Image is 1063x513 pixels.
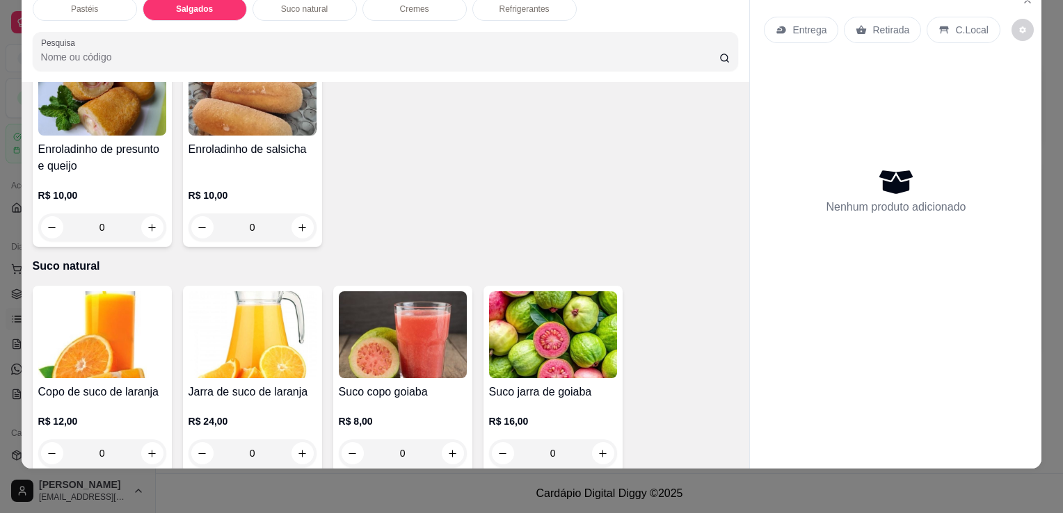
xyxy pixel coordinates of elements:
p: Salgados [176,3,213,15]
button: increase-product-quantity [291,442,314,464]
label: Pesquisa [41,37,80,49]
img: product-image [489,291,617,378]
img: product-image [38,49,166,136]
img: product-image [38,291,166,378]
p: R$ 8,00 [339,414,467,428]
p: R$ 10,00 [189,188,317,202]
img: product-image [189,291,317,378]
p: Retirada [872,23,909,37]
button: decrease-product-quantity [191,442,214,464]
button: decrease-product-quantity [492,442,514,464]
p: Suco natural [33,258,739,275]
button: decrease-product-quantity [41,216,63,238]
p: R$ 24,00 [189,414,317,428]
p: R$ 12,00 [38,414,166,428]
button: decrease-product-quantity [1012,19,1034,41]
h4: Jarra de suco de laranja [189,384,317,400]
p: Entrega [792,23,826,37]
img: product-image [189,49,317,136]
h4: Suco copo goiaba [339,384,467,400]
p: C.Local [955,23,988,37]
button: increase-product-quantity [291,216,314,238]
p: Refrigerantes [499,3,550,15]
p: Suco natural [281,3,328,15]
button: decrease-product-quantity [191,216,214,238]
input: Pesquisa [41,50,719,64]
button: decrease-product-quantity [41,442,63,464]
p: R$ 16,00 [489,414,617,428]
button: decrease-product-quantity [342,442,364,464]
h4: Suco jarra de goiaba [489,384,617,400]
h4: Copo de suco de laranja [38,384,166,400]
p: Nenhum produto adicionado [826,199,966,215]
button: increase-product-quantity [141,442,163,464]
h4: Enroladinho de salsicha [189,141,317,158]
p: Cremes [400,3,429,15]
h4: Enroladinho de presunto e queijo [38,141,166,174]
p: Pastéis [71,3,98,15]
button: increase-product-quantity [141,216,163,238]
button: increase-product-quantity [592,442,614,464]
p: R$ 10,00 [38,188,166,202]
button: increase-product-quantity [442,442,464,464]
img: product-image [339,291,467,378]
